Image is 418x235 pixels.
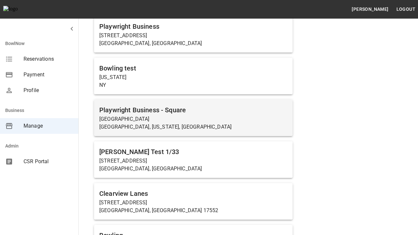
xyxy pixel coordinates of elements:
[99,165,287,173] p: [GEOGRAPHIC_DATA], [GEOGRAPHIC_DATA]
[99,147,287,157] h6: [PERSON_NAME] Test 1/33
[99,207,287,214] p: [GEOGRAPHIC_DATA], [GEOGRAPHIC_DATA] 17552
[99,188,287,199] h6: Clearview Lanes
[99,32,287,39] p: [STREET_ADDRESS]
[99,81,287,89] p: NY
[99,199,287,207] p: [STREET_ADDRESS]
[99,63,287,73] h6: Bowling test
[99,115,287,123] p: [GEOGRAPHIC_DATA]
[24,158,73,165] span: CSR Portal
[99,123,287,131] p: [GEOGRAPHIC_DATA], [US_STATE], [GEOGRAPHIC_DATA]
[24,71,73,79] span: Payment
[99,157,287,165] p: [STREET_ADDRESS]
[99,105,287,115] h6: Playwright Business - Square
[349,3,391,15] button: [PERSON_NAME]
[3,6,39,12] img: logo
[99,21,287,32] h6: Playwright Business
[24,122,73,130] span: Manage
[99,39,287,47] p: [GEOGRAPHIC_DATA], [GEOGRAPHIC_DATA]
[99,73,287,81] p: [US_STATE]
[24,86,73,94] span: Profile
[394,3,418,15] button: Logout
[24,55,73,63] span: Reservations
